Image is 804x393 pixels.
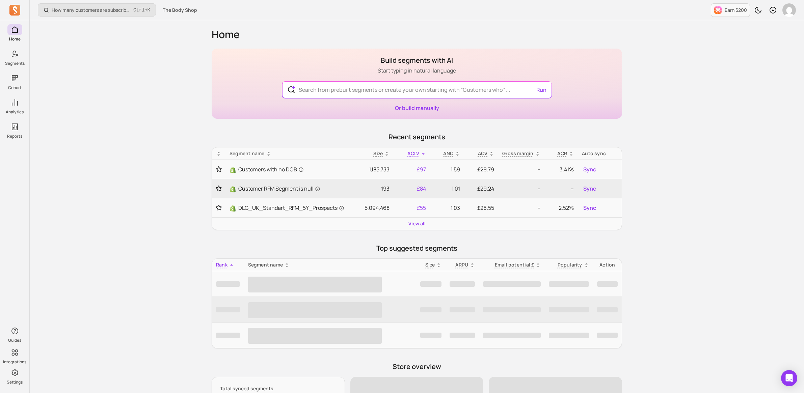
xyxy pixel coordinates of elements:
[549,333,589,338] span: ‌
[8,338,21,343] p: Guides
[548,204,574,212] p: 2.52%
[133,6,150,13] span: +
[293,82,541,98] input: Search from prebuilt segments or create your own starting with “Customers who” ...
[502,150,534,157] p: Gross margin
[230,205,236,212] img: Shopify
[751,3,765,17] button: Toggle dark mode
[557,150,567,157] p: ACR
[220,385,337,392] p: Total synced segments
[548,185,574,193] p: --
[597,307,618,312] span: ‌
[450,307,475,312] span: ‌
[420,333,441,338] span: ‌
[583,165,596,173] span: Sync
[238,185,320,193] span: Customer RFM Segment is null
[352,185,390,193] p: 193
[582,202,597,213] button: Sync
[597,281,618,287] span: ‌
[478,150,488,157] p: AOV
[443,150,453,157] span: ANO
[398,165,426,173] p: £97
[549,281,589,287] span: ‌
[468,185,494,193] p: £29.24
[248,302,382,318] span: ‌
[7,380,23,385] p: Settings
[434,204,460,212] p: 1.03
[725,7,747,13] p: Earn $200
[7,324,22,344] button: Guides
[549,307,589,312] span: ‌
[52,7,131,13] p: How many customers are subscribed to my email list?
[582,183,597,194] button: Sync
[216,261,227,268] span: Rank
[238,165,304,173] span: Customers with no DOB
[212,132,622,142] p: Recent segments
[248,261,412,268] div: Segment name
[711,3,750,17] button: Earn $200
[212,362,622,371] p: Store overview
[38,3,156,17] button: How many customers are subscribed to my email list?Ctrl+K
[782,3,796,17] img: avatar
[238,204,344,212] span: DLG_UK_Standart_RFM_5Y_Prospects
[148,7,150,13] kbd: K
[483,281,541,287] span: ‌
[483,307,541,312] span: ‌
[133,7,145,13] kbd: Ctrl
[216,333,240,338] span: ‌
[398,185,426,193] p: £84
[230,185,344,193] a: ShopifyCustomer RFM Segment is null
[3,359,26,365] p: Integrations
[408,220,426,227] a: View all
[502,165,540,173] p: --
[352,204,390,212] p: 5,094,468
[9,36,21,42] p: Home
[407,150,419,157] span: ACLV
[216,166,221,173] button: Toggle favorite
[230,150,344,157] div: Segment name
[495,261,534,268] p: Email potential £
[434,185,460,193] p: 1.01
[420,281,441,287] span: ‌
[502,185,540,193] p: --
[468,204,494,212] p: £26.55
[583,204,596,212] span: Sync
[230,186,236,193] img: Shopify
[468,165,494,173] p: £29.79
[420,307,441,312] span: ‌
[216,281,240,287] span: ‌
[582,164,597,175] button: Sync
[230,204,344,212] a: ShopifyDLG_UK_Standart_RFM_5Y_Prospects
[6,109,24,115] p: Analytics
[248,277,382,292] span: ‌
[230,165,344,173] a: ShopifyCustomers with no DOB
[502,204,540,212] p: --
[450,333,475,338] span: ‌
[378,66,456,75] p: Start typing in natural language
[781,370,797,386] div: Open Intercom Messenger
[7,134,22,139] p: Reports
[248,328,382,344] span: ‌
[548,165,574,173] p: 3.41%
[212,244,622,253] p: Top suggested segments
[159,4,201,16] button: The Body Shop
[597,261,618,268] div: Action
[230,167,236,173] img: Shopify
[395,104,439,112] a: Or build manually
[582,150,618,157] div: Auto sync
[450,281,475,287] span: ‌
[5,61,25,66] p: Segments
[425,261,435,268] span: Size
[212,28,622,40] h1: Home
[352,165,390,173] p: 1,185,733
[455,261,468,268] p: ARPU
[534,83,549,96] button: Run
[216,204,221,211] button: Toggle favorite
[216,185,221,192] button: Toggle favorite
[583,185,596,193] span: Sync
[558,261,582,268] p: Popularity
[483,333,541,338] span: ‌
[163,7,197,13] span: The Body Shop
[597,333,618,338] span: ‌
[434,165,460,173] p: 1.59
[216,307,240,312] span: ‌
